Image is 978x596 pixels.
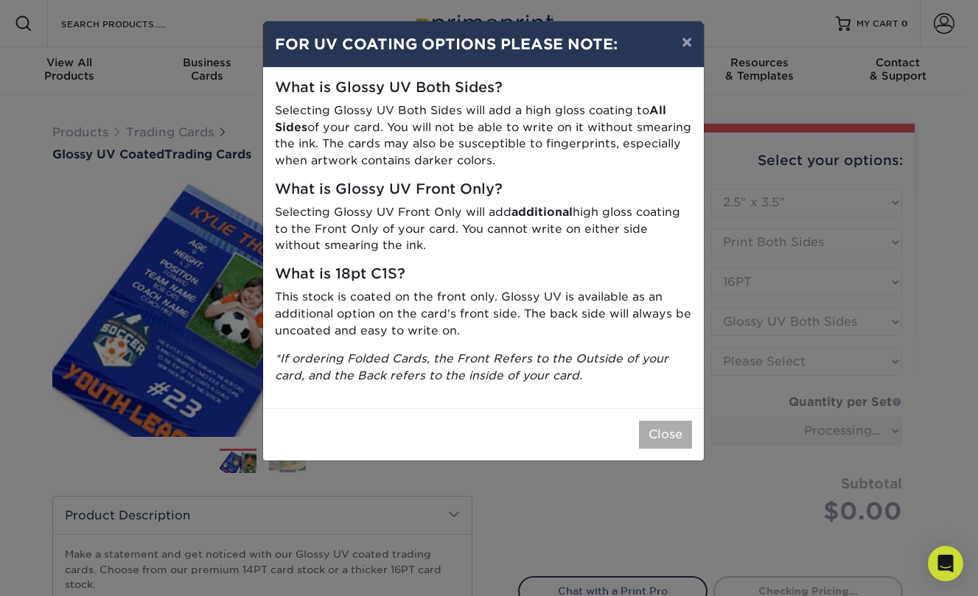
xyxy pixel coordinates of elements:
h5: What is Glossy UV Front Only? [275,181,692,198]
p: Selecting Glossy UV Both Sides will add a high gloss coating to of your card. You will not be abl... [275,102,692,169]
p: This stock is coated on the front only. Glossy UV is available as an additional option on the car... [275,289,692,339]
h4: FOR UV COATING OPTIONS PLEASE NOTE: [275,33,692,55]
div: Open Intercom Messenger [928,546,963,581]
strong: additional [511,205,573,219]
p: Selecting Glossy UV Front Only will add high gloss coating to the Front Only of your card. You ca... [275,204,692,254]
h5: What is 18pt C1S? [275,266,692,283]
button: Close [639,421,692,449]
h5: What is Glossy UV Both Sides? [275,80,692,97]
button: × [670,21,704,63]
i: *If ordering Folded Cards, the Front Refers to the Outside of your card, and the Back refers to t... [275,351,668,382]
strong: All Sides [275,103,666,134]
